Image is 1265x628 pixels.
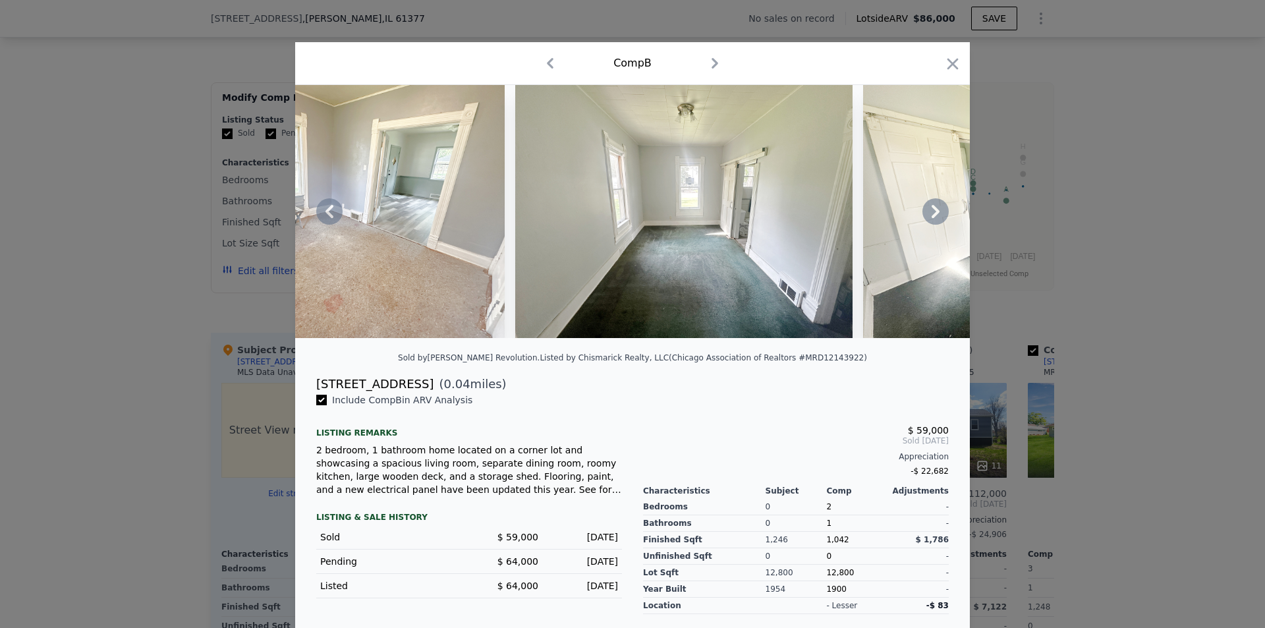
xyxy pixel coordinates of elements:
[826,535,849,544] span: 1,042
[887,565,949,581] div: -
[766,486,827,496] div: Subject
[497,581,538,591] span: $ 64,000
[863,85,1200,338] img: Property Img
[316,375,434,393] div: [STREET_ADDRESS]
[320,530,459,544] div: Sold
[316,417,622,438] div: Listing remarks
[643,598,766,614] div: location
[826,552,831,561] span: 0
[316,512,622,525] div: LISTING & SALE HISTORY
[497,532,538,542] span: $ 59,000
[887,515,949,532] div: -
[826,515,887,532] div: 1
[515,85,853,338] img: Property Img
[549,579,618,592] div: [DATE]
[911,467,949,476] span: -$ 22,682
[398,353,540,362] div: Sold by [PERSON_NAME] Revolution .
[766,532,827,548] div: 1,246
[766,499,827,515] div: 0
[497,556,538,567] span: $ 64,000
[643,581,766,598] div: Year Built
[908,425,949,436] span: $ 59,000
[826,581,887,598] div: 1900
[826,502,831,511] span: 2
[320,579,459,592] div: Listed
[826,486,887,496] div: Comp
[549,555,618,568] div: [DATE]
[613,55,652,71] div: Comp B
[826,568,854,577] span: 12,800
[643,565,766,581] div: Lot Sqft
[643,436,949,446] span: Sold [DATE]
[766,565,827,581] div: 12,800
[887,486,949,496] div: Adjustments
[643,499,766,515] div: Bedrooms
[916,535,949,544] span: $ 1,786
[643,548,766,565] div: Unfinished Sqft
[643,451,949,462] div: Appreciation
[887,548,949,565] div: -
[434,375,506,393] span: ( miles)
[766,581,827,598] div: 1954
[887,581,949,598] div: -
[926,601,949,610] span: -$ 83
[540,353,867,362] div: Listed by Chismarick Realty, LLC (Chicago Association of Realtors #MRD12143922)
[766,548,827,565] div: 0
[826,600,857,611] div: - lesser
[320,555,459,568] div: Pending
[167,85,505,338] img: Property Img
[444,377,470,391] span: 0.04
[643,486,766,496] div: Characteristics
[327,395,478,405] span: Include Comp B in ARV Analysis
[643,515,766,532] div: Bathrooms
[887,499,949,515] div: -
[549,530,618,544] div: [DATE]
[316,443,622,496] div: 2 bedroom, 1 bathroom home located on a corner lot and showcasing a spacious living room, separat...
[766,515,827,532] div: 0
[643,532,766,548] div: Finished Sqft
